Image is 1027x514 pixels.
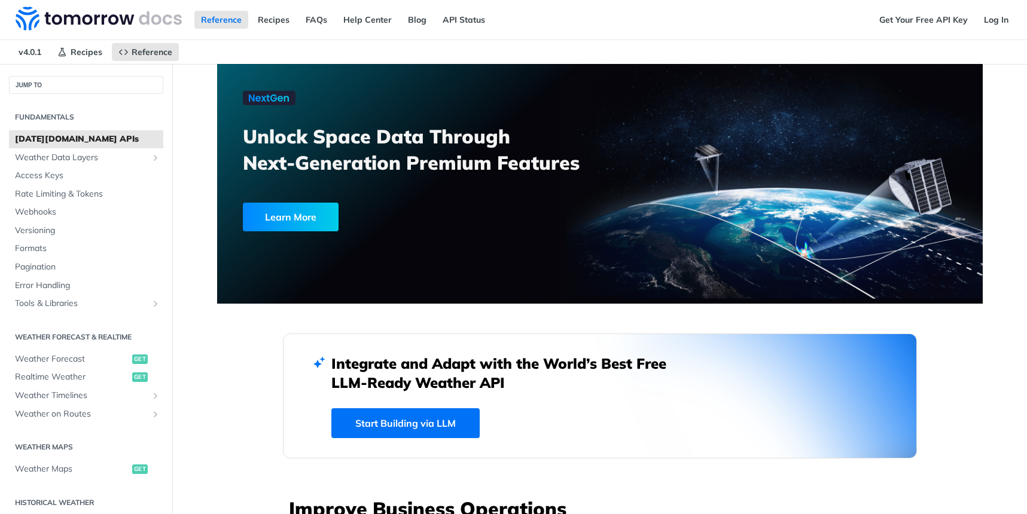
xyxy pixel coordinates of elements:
a: Log In [977,11,1015,29]
h2: Integrate and Adapt with the World’s Best Free LLM-Ready Weather API [331,354,684,392]
button: JUMP TO [9,76,163,94]
h3: Unlock Space Data Through Next-Generation Premium Features [243,123,613,176]
a: FAQs [299,11,334,29]
a: Rate Limiting & Tokens [9,185,163,203]
h2: Fundamentals [9,112,163,123]
span: Rate Limiting & Tokens [15,188,160,200]
span: Webhooks [15,206,160,218]
span: Weather Timelines [15,390,148,402]
a: Tools & LibrariesShow subpages for Tools & Libraries [9,295,163,313]
button: Show subpages for Weather on Routes [151,409,160,419]
h2: Historical Weather [9,497,163,508]
a: Blog [401,11,433,29]
span: Weather Data Layers [15,152,148,164]
span: Versioning [15,225,160,237]
a: Weather Mapsget [9,460,163,478]
a: Weather TimelinesShow subpages for Weather Timelines [9,387,163,405]
a: Learn More [243,203,539,231]
a: Realtime Weatherget [9,368,163,386]
img: NextGen [243,91,295,105]
a: Formats [9,240,163,258]
span: Error Handling [15,280,160,292]
a: Reference [112,43,179,61]
span: Weather Maps [15,463,129,475]
span: Access Keys [15,170,160,182]
span: Formats [15,243,160,255]
span: Reference [132,47,172,57]
button: Show subpages for Tools & Libraries [151,299,160,308]
a: Recipes [51,43,109,61]
h2: Weather Maps [9,442,163,452]
a: Recipes [251,11,296,29]
span: Recipes [71,47,102,57]
span: Weather on Routes [15,408,148,420]
button: Show subpages for Weather Data Layers [151,153,160,163]
a: Weather on RoutesShow subpages for Weather on Routes [9,405,163,423]
a: Error Handling [9,277,163,295]
a: Help Center [337,11,398,29]
span: Pagination [15,261,160,273]
a: Start Building via LLM [331,408,480,438]
a: Pagination [9,258,163,276]
span: get [132,372,148,382]
span: get [132,464,148,474]
img: Tomorrow.io Weather API Docs [16,7,182,30]
a: Versioning [9,222,163,240]
a: Webhooks [9,203,163,221]
span: Realtime Weather [15,371,129,383]
a: Weather Forecastget [9,350,163,368]
h2: Weather Forecast & realtime [9,332,163,342]
span: Weather Forecast [15,353,129,365]
div: Learn More [243,203,339,231]
a: API Status [436,11,492,29]
a: Access Keys [9,167,163,185]
a: [DATE][DOMAIN_NAME] APIs [9,130,163,148]
span: get [132,354,148,364]
span: [DATE][DOMAIN_NAME] APIs [15,133,160,145]
button: Show subpages for Weather Timelines [151,391,160,400]
span: v4.0.1 [12,43,48,61]
a: Get Your Free API Key [873,11,974,29]
span: Tools & Libraries [15,298,148,310]
a: Reference [194,11,248,29]
a: Weather Data LayersShow subpages for Weather Data Layers [9,149,163,167]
